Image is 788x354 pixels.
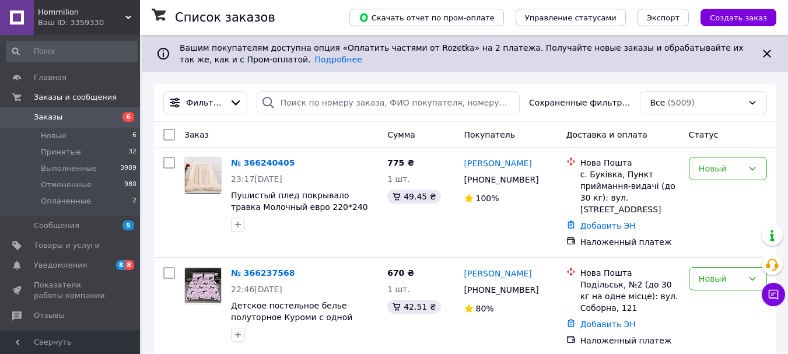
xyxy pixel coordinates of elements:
[231,191,368,212] a: Пушистый плед покрывало травка Молочный евро 220*240
[41,180,92,190] span: Отмененные
[34,92,117,103] span: Заказы и сообщения
[231,285,282,294] span: 22:46[DATE]
[184,130,209,139] span: Заказ
[132,131,136,141] span: 6
[34,112,62,122] span: Заказы
[710,13,767,22] span: Создать заказ
[38,7,125,17] span: Hommilion
[762,283,785,306] button: Чат с покупателем
[462,282,541,298] div: [PHONE_NUMBER]
[580,169,680,215] div: с. Буківка, Пункт приймання-видачі (до 30 кг): вул. [STREET_ADDRESS]
[580,279,680,314] div: Подільськ, №2 (до 30 кг на одне місце): вул. Соборна, 121
[701,9,776,26] button: Создать заказ
[34,260,87,271] span: Уведомления
[231,158,295,167] a: № 366240405
[529,97,631,108] span: Сохраненные фильтры:
[41,131,66,141] span: Новые
[638,9,689,26] button: Экспорт
[34,310,65,321] span: Отзывы
[699,162,743,175] div: Новый
[566,130,647,139] span: Доставка и оплата
[387,130,415,139] span: Сумма
[132,196,136,206] span: 2
[231,301,355,334] a: Детское постельное белье полуторное Куроми с одной наволочкой 50*70 Бязь Голд
[231,174,282,184] span: 23:17[DATE]
[41,147,81,157] span: Принятые
[387,190,440,204] div: 49.45 ₴
[34,220,79,231] span: Сообщения
[41,196,91,206] span: Оплаченные
[184,267,222,304] a: Фото товару
[6,41,138,62] input: Поиск
[124,180,136,190] span: 980
[387,174,410,184] span: 1 шт.
[462,171,541,188] div: [PHONE_NUMBER]
[359,12,495,23] span: Скачать отчет по пром-оплате
[387,268,414,278] span: 670 ₴
[580,335,680,346] div: Наложенный платеж
[315,55,362,64] a: Подробнее
[184,157,222,194] a: Фото товару
[34,240,100,251] span: Товары и услуги
[122,220,134,230] span: 5
[647,13,680,22] span: Экспорт
[464,268,532,279] a: [PERSON_NAME]
[699,272,743,285] div: Новый
[34,72,66,83] span: Главная
[349,9,504,26] button: Скачать отчет по пром-оплате
[122,112,134,122] span: 6
[34,280,108,301] span: Показатели работы компании
[125,260,134,270] span: 8
[185,157,221,194] img: Фото товару
[231,268,295,278] a: № 366237568
[120,163,136,174] span: 3989
[525,13,617,22] span: Управление статусами
[185,268,221,304] img: Фото товару
[689,130,719,139] span: Статус
[38,17,140,28] div: Ваш ID: 3359330
[476,304,494,313] span: 80%
[580,221,636,230] a: Добавить ЭН
[175,10,275,24] h1: Список заказов
[516,9,626,26] button: Управление статусами
[464,130,516,139] span: Покупатель
[689,12,776,22] a: Создать заказ
[476,194,499,203] span: 100%
[580,320,636,329] a: Добавить ЭН
[116,260,125,270] span: 8
[580,236,680,248] div: Наложенный платеж
[650,97,665,108] span: Все
[387,158,414,167] span: 775 ₴
[180,43,744,64] span: Вашим покупателям доступна опция «Оплатить частями от Rozetka» на 2 платежа. Получайте новые зака...
[41,163,97,174] span: Выполненные
[464,157,532,169] a: [PERSON_NAME]
[580,157,680,169] div: Нова Пошта
[257,91,520,114] input: Поиск по номеру заказа, ФИО покупателя, номеру телефона, Email, номеру накладной
[387,300,440,314] div: 42.51 ₴
[128,147,136,157] span: 32
[667,98,695,107] span: (5009)
[580,267,680,279] div: Нова Пошта
[387,285,410,294] span: 1 шт.
[186,97,225,108] span: Фильтры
